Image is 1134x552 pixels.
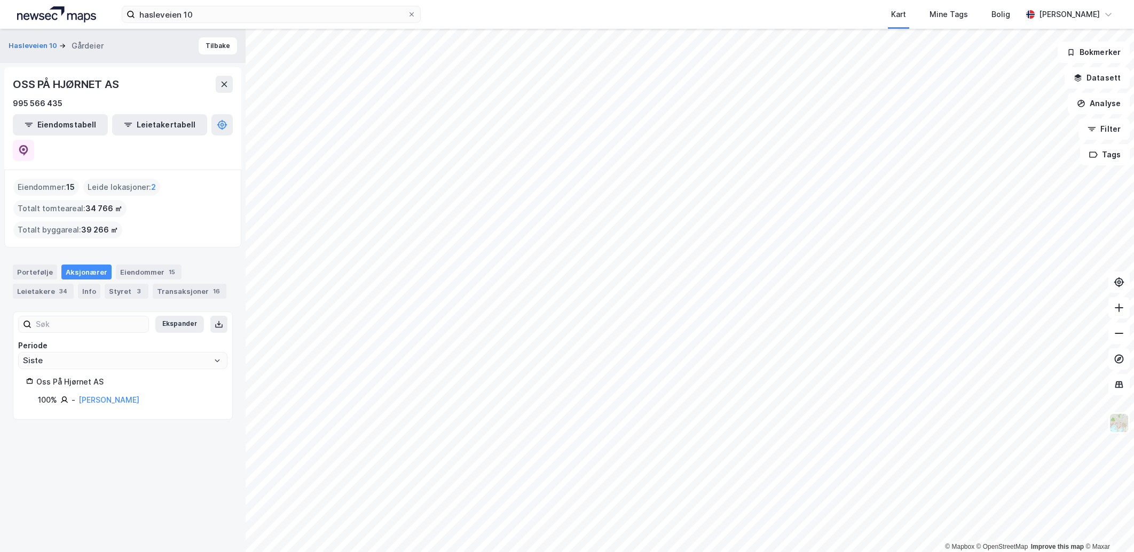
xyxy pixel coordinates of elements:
[13,200,127,217] div: Totalt tomteareal :
[72,39,104,52] div: Gårdeier
[78,284,100,299] div: Info
[85,202,122,215] span: 34 766 ㎡
[155,316,204,333] button: Ekspander
[13,76,121,93] div: OSS PÅ HJØRNET AS
[151,181,156,194] span: 2
[1081,501,1134,552] iframe: Chat Widget
[31,316,148,332] input: Søk
[1109,413,1129,433] img: Z
[112,114,207,135] button: Leietakertabell
[945,543,974,550] a: Mapbox
[1065,67,1130,89] button: Datasett
[991,8,1010,21] div: Bolig
[17,6,96,22] img: logo.a4113a55bc3d86da70a041830d287a7e.svg
[1068,93,1130,114] button: Analyse
[211,286,222,297] div: 16
[153,284,226,299] div: Transaksjoner
[66,181,75,194] span: 15
[133,286,144,297] div: 3
[891,8,906,21] div: Kart
[1081,501,1134,552] div: Kontrollprogram for chat
[167,267,177,277] div: 15
[61,265,112,279] div: Aksjonærer
[1031,543,1084,550] a: Improve this map
[13,179,79,196] div: Eiendommer :
[9,41,59,51] button: Hasleveien 10
[976,543,1028,550] a: OpenStreetMap
[105,284,148,299] div: Styret
[1080,144,1130,165] button: Tags
[36,375,219,388] div: Oss På Hjørnet AS
[1058,42,1130,63] button: Bokmerker
[199,37,237,54] button: Tilbake
[930,8,968,21] div: Mine Tags
[38,394,57,406] div: 100%
[13,284,74,299] div: Leietakere
[13,97,62,110] div: 995 566 435
[213,356,222,365] button: Open
[135,6,407,22] input: Søk på adresse, matrikkel, gårdeiere, leietakere eller personer
[78,395,139,404] a: [PERSON_NAME]
[13,265,57,279] div: Portefølje
[72,394,75,406] div: -
[1039,8,1100,21] div: [PERSON_NAME]
[116,265,182,279] div: Eiendommer
[83,179,160,196] div: Leide lokasjoner :
[13,114,108,135] button: Eiendomstabell
[1078,118,1130,140] button: Filter
[18,339,227,352] div: Periode
[13,221,122,238] div: Totalt byggareal :
[19,353,227,369] input: ClearOpen
[57,286,69,297] div: 34
[81,223,118,236] span: 39 266 ㎡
